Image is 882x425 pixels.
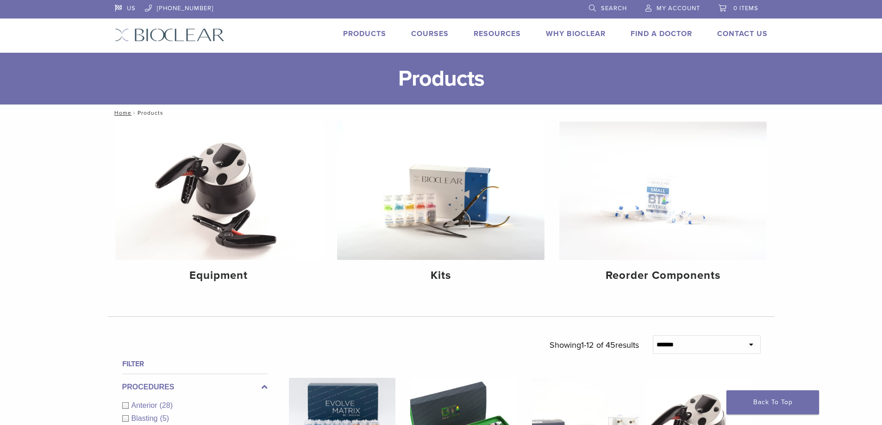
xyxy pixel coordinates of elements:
[726,390,819,414] a: Back To Top
[546,29,606,38] a: Why Bioclear
[160,401,173,409] span: (28)
[131,111,138,115] span: /
[474,29,521,38] a: Resources
[131,401,160,409] span: Anterior
[337,122,544,260] img: Kits
[657,5,700,12] span: My Account
[631,29,692,38] a: Find A Doctor
[411,29,449,38] a: Courses
[581,340,615,350] span: 1-12 of 45
[343,29,386,38] a: Products
[160,414,169,422] span: (5)
[559,122,767,290] a: Reorder Components
[559,122,767,260] img: Reorder Components
[115,28,225,42] img: Bioclear
[131,414,160,422] span: Blasting
[601,5,627,12] span: Search
[337,122,544,290] a: Kits
[550,335,639,355] p: Showing results
[108,105,775,121] nav: Products
[122,358,268,370] h4: Filter
[567,267,759,284] h4: Reorder Components
[123,267,315,284] h4: Equipment
[112,110,131,116] a: Home
[122,382,268,393] label: Procedures
[115,122,323,290] a: Equipment
[344,267,537,284] h4: Kits
[115,122,323,260] img: Equipment
[733,5,758,12] span: 0 items
[717,29,768,38] a: Contact Us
